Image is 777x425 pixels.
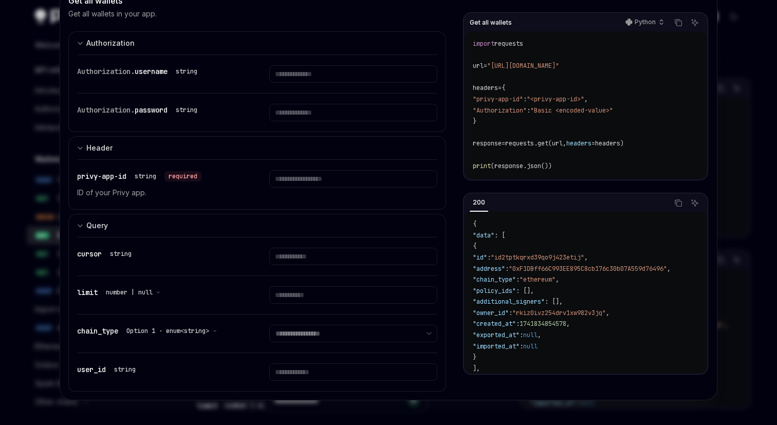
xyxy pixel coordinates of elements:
span: "exported_at" [473,331,520,339]
span: "ethereum" [520,275,556,284]
span: : [505,265,509,273]
span: password [135,105,168,115]
span: = [502,139,505,147]
span: } [473,353,476,361]
div: Authorization.password [77,104,201,116]
span: headers [473,84,498,92]
span: "[URL][DOMAIN_NAME]" [487,62,559,70]
span: = [498,84,502,92]
button: number | null [106,287,161,298]
button: Python [620,14,669,31]
span: headers [566,139,591,147]
select: Select chain_type [269,325,437,342]
span: , [538,331,541,339]
span: "rkiz0ivz254drv1xw982v3jq" [512,309,606,317]
div: required [164,171,201,181]
span: "additional_signers" [473,298,545,306]
span: username [135,67,168,76]
span: chain_type [77,326,118,336]
span: : [], [516,287,534,295]
span: : [516,320,520,328]
p: Get all wallets in your app. [68,9,157,19]
p: ID of your Privy app. [77,187,245,199]
span: "privy-app-id" [473,95,523,103]
span: = [484,62,487,70]
button: Expand input section [68,31,446,54]
div: Header [86,142,113,154]
span: "<privy-app-id>" [527,95,584,103]
span: , [667,265,671,273]
div: Authorization [86,37,135,49]
span: headers) [595,139,624,147]
span: requests.get(url, [505,139,566,147]
p: Python [635,18,656,26]
button: Ask AI [688,196,701,210]
button: Ask AI [688,16,701,29]
input: Enter user_id [269,363,437,381]
span: cursor [77,249,102,258]
span: Get all wallets [470,19,512,27]
span: "created_at" [473,320,516,328]
input: Enter password [269,104,437,121]
span: ], [473,364,480,373]
span: 1741834854578 [520,320,566,328]
span: : [520,331,523,339]
span: Authorization. [77,105,135,115]
button: Copy the contents from the code block [672,196,685,210]
span: : [527,106,530,115]
button: Option 1 · enum<string> [126,326,217,336]
div: privy-app-id [77,170,201,182]
span: url [473,62,484,70]
span: "policy_ids" [473,287,516,295]
span: , [566,320,570,328]
span: , [584,95,588,103]
input: Enter cursor [269,248,437,265]
div: Query [86,219,108,232]
span: "id2tptkqrxd39qo9j423etij" [491,253,584,262]
button: Expand input section [68,214,446,237]
span: null [523,331,538,339]
span: { [473,242,476,250]
span: , [584,253,588,262]
div: limit [77,286,165,299]
span: (response.json()) [491,162,552,170]
span: : [ [494,231,505,239]
span: privy-app-id [77,172,126,181]
span: number | null [106,288,153,297]
span: "data" [473,231,494,239]
input: Enter username [269,65,437,83]
span: } [473,117,476,125]
div: 200 [470,196,488,209]
span: : [523,95,527,103]
span: print [473,162,491,170]
span: "imported_at" [473,342,520,350]
span: "owner_id" [473,309,509,317]
input: Enter privy-app-id [269,170,437,188]
div: user_id [77,363,140,376]
span: { [473,220,476,228]
span: : [520,342,523,350]
input: Enter limit [269,286,437,304]
div: chain_type [77,325,221,337]
span: : [516,275,520,284]
button: Expand input section [68,136,446,159]
span: : [509,309,512,317]
span: limit [77,288,98,297]
span: "address" [473,265,505,273]
span: requests [494,40,523,48]
span: : [487,253,491,262]
span: user_id [77,365,106,374]
span: "0xF1DBff66C993EE895C8cb176c30b07A559d76496" [509,265,667,273]
span: null [523,342,538,350]
div: Authorization.username [77,65,201,78]
span: = [591,139,595,147]
span: Option 1 · enum<string> [126,327,209,335]
span: response [473,139,502,147]
span: , [556,275,559,284]
span: "id" [473,253,487,262]
span: "Authorization" [473,106,527,115]
span: "chain_type" [473,275,516,284]
span: { [502,84,505,92]
span: : [], [545,298,563,306]
span: "Basic <encoded-value>" [530,106,613,115]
